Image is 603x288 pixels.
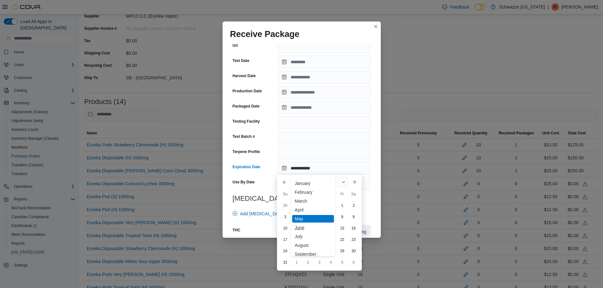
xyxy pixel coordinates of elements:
div: June [292,224,334,231]
div: day-17 [280,235,290,245]
div: day-16 [349,223,359,233]
button: Next month [349,177,359,187]
label: Url [233,43,238,48]
button: Add [MEDICAL_DATA] [230,207,288,220]
label: Use By Date [233,180,255,185]
div: April [292,206,334,214]
div: day-10 [280,223,290,233]
label: Production Date [233,89,262,94]
div: day-15 [337,223,347,233]
div: August [292,242,334,249]
div: day-23 [349,235,359,245]
label: THC [233,228,241,233]
div: Sa [349,189,359,199]
label: Harvest Date [233,73,256,78]
div: May [292,215,334,223]
div: Su [280,189,290,199]
div: day-3 [314,257,324,267]
div: day-24 [280,246,290,256]
button: Previous Month [280,177,290,187]
label: Test Batch # [233,134,255,139]
div: May, 2026 [280,200,359,268]
div: day-8 [337,212,347,222]
label: Packaged Date [233,104,260,109]
label: Expiration Date [233,164,261,169]
div: Fr [337,189,347,199]
div: day-29 [337,246,347,256]
input: Press the down key to open a popover containing a calendar. [278,86,370,99]
div: day-5 [337,257,347,267]
h3: [MEDICAL_DATA] [233,195,371,202]
div: mg [356,225,370,237]
div: day-3 [280,212,290,222]
div: day-1 [337,200,347,211]
div: day-1 [292,257,302,267]
div: day-4 [326,257,336,267]
div: September [292,250,334,258]
div: February [292,188,334,196]
div: January [292,180,334,187]
div: day-26 [280,200,290,211]
div: day-2 [303,257,313,267]
h1: Receive Package [230,29,299,39]
button: Closes this modal window [372,23,380,30]
div: March [292,197,334,205]
input: Press the down key to open a popover containing a calendar. [278,71,370,83]
div: day-9 [349,212,359,222]
div: day-22 [337,235,347,245]
div: Button. Open the year selector. 2026 is currently selected. [323,177,348,187]
input: Press the down key to open a popover containing a calendar. [278,101,370,114]
label: Test Date [233,58,249,63]
input: Press the down key to open a popover containing a calendar. [278,56,370,68]
div: day-30 [349,246,359,256]
span: Add [MEDICAL_DATA] [240,211,285,217]
input: Press the down key to enter a popover containing a calendar. Press the escape key to close the po... [278,162,370,175]
label: Terpene Profile [233,149,260,154]
div: July [292,233,334,240]
label: Testing Facility [233,119,260,124]
div: day-31 [280,257,290,267]
div: day-2 [349,200,359,211]
div: day-6 [349,257,359,267]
